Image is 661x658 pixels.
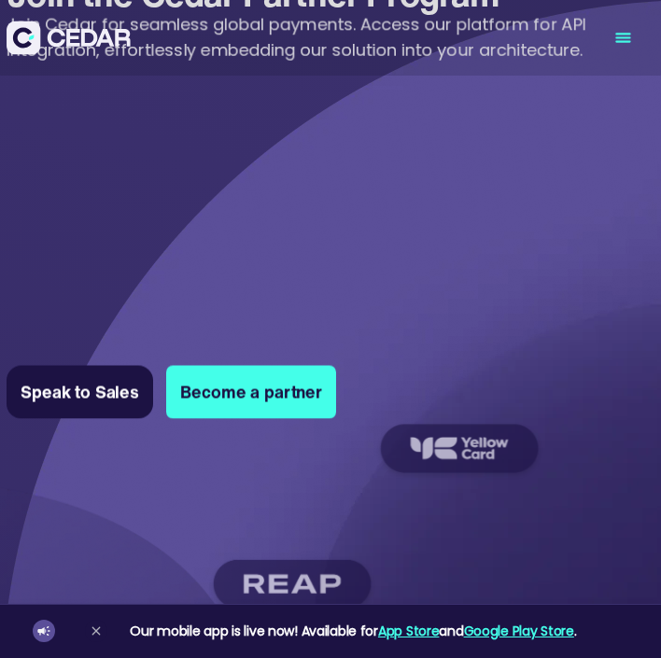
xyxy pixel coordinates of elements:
[36,623,51,638] img: announcement
[166,365,335,419] a: Become a partner
[7,365,153,419] a: Speak to Sales
[464,622,574,640] a: Google Play Store
[130,620,576,643] div: Our mobile app is live now! Available for and .
[378,622,439,640] a: App Store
